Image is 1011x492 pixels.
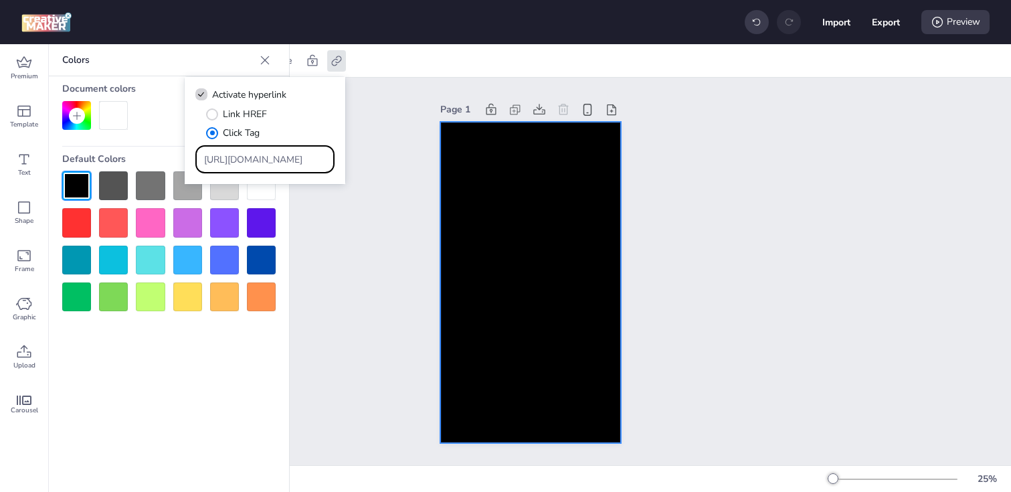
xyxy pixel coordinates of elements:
[15,264,34,274] span: Frame
[10,119,38,130] span: Template
[15,216,33,226] span: Shape
[21,12,72,32] img: logo Creative Maker
[971,472,1003,486] div: 25 %
[62,44,254,76] p: Colors
[223,126,260,140] span: Click Tag
[18,167,31,178] span: Text
[13,360,35,371] span: Upload
[212,88,286,102] span: Activate hyperlink
[204,153,327,167] input: Type URL
[921,10,990,34] div: Preview
[872,8,900,36] button: Export
[13,312,36,323] span: Graphic
[62,76,276,101] div: Document colors
[440,102,476,116] div: Page 1
[223,107,267,121] span: Link HREF
[822,8,850,36] button: Import
[11,405,38,416] span: Carousel
[11,71,38,82] span: Premium
[62,147,276,171] div: Default Colors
